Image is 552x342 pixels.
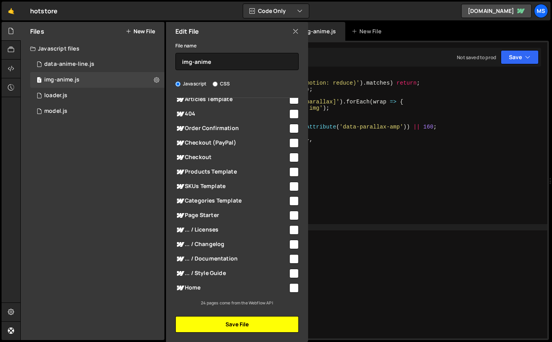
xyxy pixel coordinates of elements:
[30,27,44,36] h2: Files
[175,211,288,220] span: Page Starter
[30,72,164,88] div: 17075/47005.js
[461,4,532,18] a: [DOMAIN_NAME]
[44,61,94,68] div: data-anime-line.js
[213,81,218,87] input: CSS
[30,56,164,72] div: 17075/47002.js
[534,4,548,18] a: ms
[175,225,288,235] span: ... / Licenses
[175,81,180,87] input: Javascript
[175,269,288,278] span: ... / Style Guide
[126,28,155,34] button: New File
[175,196,288,206] span: Categories Template
[30,6,58,16] div: hotstore
[30,103,164,119] div: 17075/47042.js
[213,80,230,88] label: CSS
[175,80,207,88] label: Javascript
[243,4,309,18] button: Code Only
[175,182,288,191] span: SKUs Template
[301,27,336,35] div: img-anime.js
[175,240,288,249] span: ... / Changelog
[175,283,288,293] span: Home
[21,41,164,56] div: Javascript files
[175,109,288,119] span: 404
[44,108,67,115] div: model.js
[175,167,288,177] span: Products Template
[175,153,288,162] span: Checkout
[175,95,288,104] span: Articles Template
[175,42,197,50] label: File name
[30,88,164,103] div: 17075/47010.js
[201,300,273,306] small: 24 pages come from the Webflow API
[501,50,539,64] button: Save
[175,124,288,133] span: Order Confirmation
[44,92,67,99] div: loader.js
[457,54,496,61] div: Not saved to prod
[175,27,199,36] h2: Edit File
[175,316,299,333] button: Save File
[2,2,21,20] a: 🤙
[175,254,288,264] span: ... / Documentation
[37,78,41,84] span: 1
[44,76,79,83] div: img-anime.js
[175,53,299,70] input: Name
[175,138,288,148] span: Checkout (PayPal)
[352,27,384,35] div: New File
